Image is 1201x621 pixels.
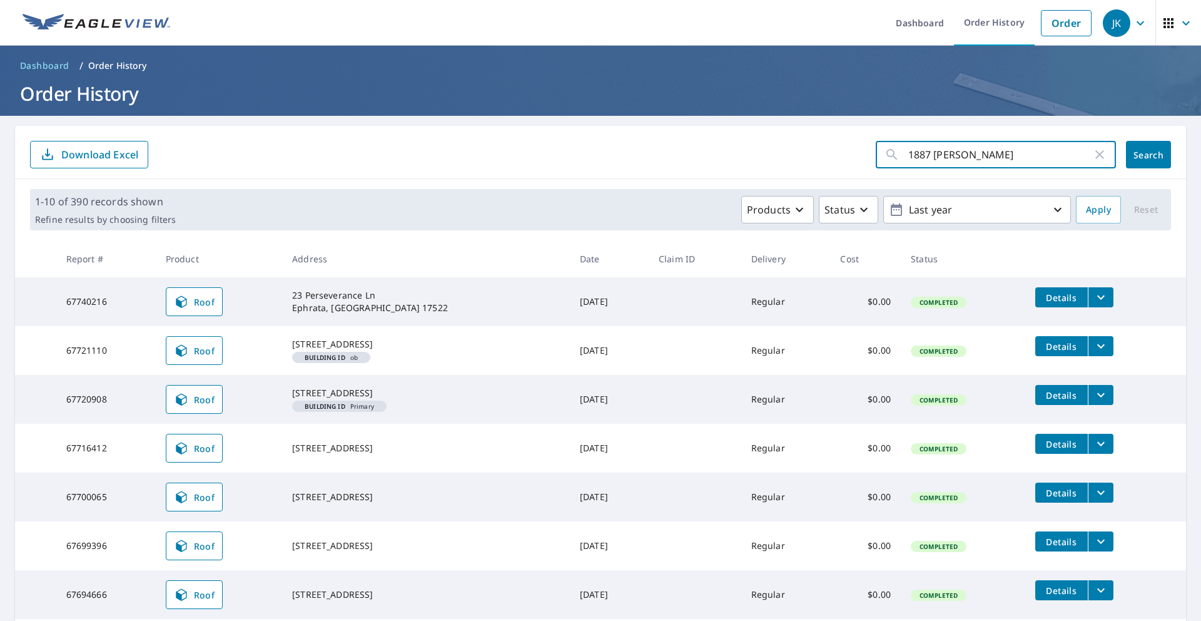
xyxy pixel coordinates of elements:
[1043,292,1080,304] span: Details
[1088,483,1113,503] button: filesDropdownBtn-67700065
[741,570,831,619] td: Regular
[56,424,156,473] td: 67716412
[292,442,560,454] div: [STREET_ADDRESS]
[20,59,69,72] span: Dashboard
[297,354,365,361] span: ob
[1088,336,1113,356] button: filesDropdownBtn-67721110
[1043,438,1080,450] span: Details
[570,521,649,570] td: [DATE]
[305,354,345,361] em: Building ID
[1088,287,1113,307] button: filesDropdownBtn-67740216
[1035,287,1088,307] button: detailsBtn-67740216
[1076,196,1121,223] button: Apply
[570,570,649,619] td: [DATE]
[830,326,901,375] td: $0.00
[824,202,855,217] p: Status
[570,424,649,473] td: [DATE]
[1043,585,1080,597] span: Details
[292,289,560,314] div: 23 Perseverance Ln Ephrata, [GEOGRAPHIC_DATA] 17522
[56,240,156,277] th: Report #
[912,542,965,551] span: Completed
[56,521,156,570] td: 67699396
[297,403,382,409] span: Primary
[747,202,791,217] p: Products
[35,194,176,209] p: 1-10 of 390 records shown
[23,14,170,33] img: EV Logo
[830,424,901,473] td: $0.00
[166,336,223,365] a: Roof
[282,240,570,277] th: Address
[1136,149,1161,161] span: Search
[1088,385,1113,405] button: filesDropdownBtn-67720908
[1088,531,1113,552] button: filesDropdownBtn-67699396
[15,81,1186,106] h1: Order History
[741,521,831,570] td: Regular
[741,473,831,521] td: Regular
[174,587,215,602] span: Roof
[156,240,282,277] th: Product
[166,580,223,609] a: Roof
[912,347,965,356] span: Completed
[1035,531,1088,552] button: detailsBtn-67699396
[1043,341,1080,352] span: Details
[1088,434,1113,454] button: filesDropdownBtn-67716412
[1043,487,1080,499] span: Details
[1043,536,1080,548] span: Details
[830,277,901,326] td: $0.00
[901,240,1025,277] th: Status
[1043,389,1080,401] span: Details
[166,385,223,414] a: Roof
[1035,483,1088,503] button: detailsBtn-67700065
[174,343,215,358] span: Roof
[61,148,138,162] p: Download Excel
[830,240,901,277] th: Cost
[741,240,831,277] th: Delivery
[912,298,965,307] span: Completed
[174,490,215,505] span: Roof
[830,375,901,424] td: $0.00
[292,387,560,399] div: [STREET_ADDRESS]
[292,338,560,351] div: [STREET_ADDRESS]
[174,294,215,309] span: Roof
[174,441,215,456] span: Roof
[56,326,156,375] td: 67721110
[649,240,741,277] th: Claim ID
[15,56,74,76] a: Dashboard
[912,444,965,453] span: Completed
[570,277,649,326] td: [DATE]
[912,591,965,600] span: Completed
[908,137,1092,172] input: Address, Report #, Claim ID, etc.
[166,483,223,511] a: Roof
[56,375,156,424] td: 67720908
[292,540,560,552] div: [STREET_ADDRESS]
[1088,580,1113,600] button: filesDropdownBtn-67694666
[830,473,901,521] td: $0.00
[904,199,1050,221] p: Last year
[570,326,649,375] td: [DATE]
[570,375,649,424] td: [DATE]
[30,141,148,168] button: Download Excel
[56,277,156,326] td: 67740216
[819,196,878,223] button: Status
[912,493,965,502] span: Completed
[741,424,831,473] td: Regular
[741,326,831,375] td: Regular
[1126,141,1171,168] button: Search
[292,588,560,601] div: [STREET_ADDRESS]
[912,396,965,404] span: Completed
[56,473,156,521] td: 67700065
[292,491,560,503] div: [STREET_ADDRESS]
[1103,9,1130,37] div: JK
[35,214,176,225] p: Refine results by choosing filters
[174,392,215,407] span: Roof
[1035,434,1088,454] button: detailsBtn-67716412
[1035,385,1088,405] button: detailsBtn-67720908
[79,58,83,73] li: /
[570,473,649,521] td: [DATE]
[741,196,814,223] button: Products
[1086,202,1111,218] span: Apply
[15,56,1186,76] nav: breadcrumb
[570,240,649,277] th: Date
[305,403,345,409] em: Building ID
[1035,336,1088,356] button: detailsBtn-67721110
